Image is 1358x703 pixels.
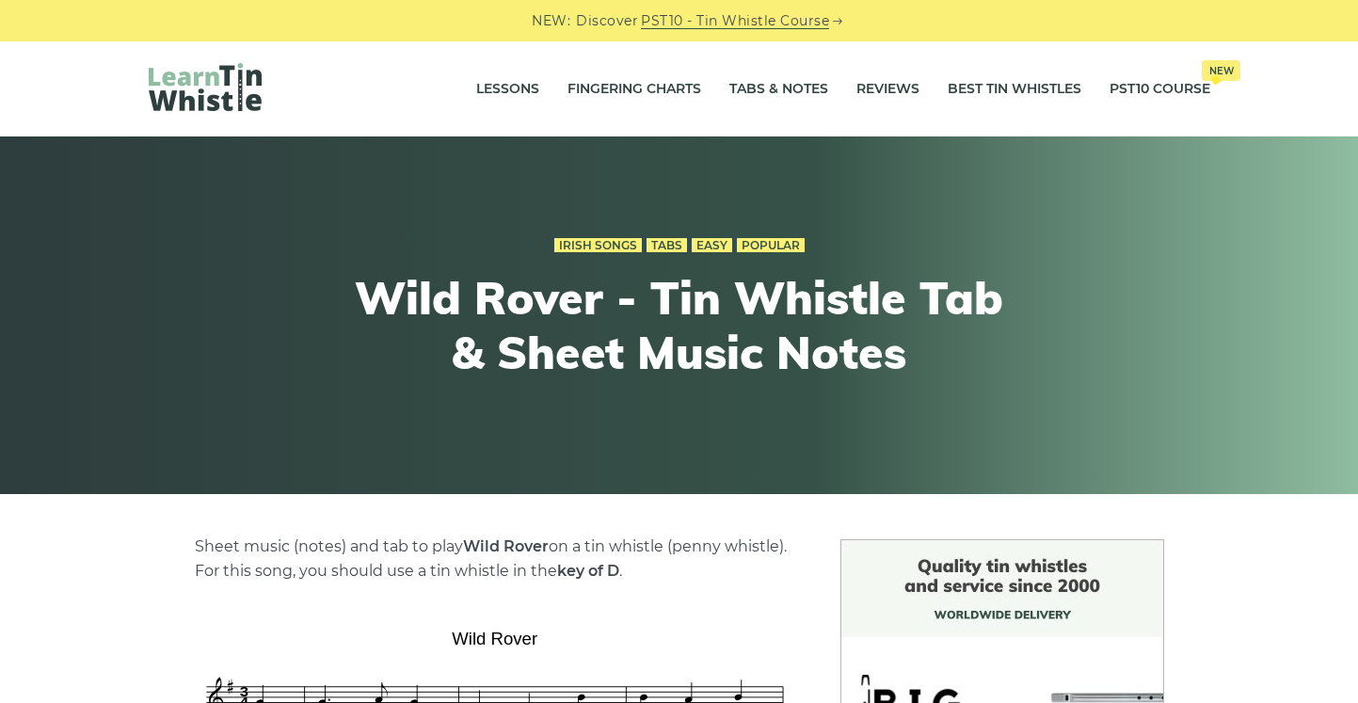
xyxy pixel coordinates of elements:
a: Tabs & Notes [729,66,828,113]
a: Irish Songs [554,238,642,253]
strong: Wild Rover [463,537,549,555]
strong: key of D [557,562,619,580]
a: Fingering Charts [567,66,701,113]
a: Reviews [856,66,919,113]
a: Best Tin Whistles [948,66,1081,113]
a: Easy [692,238,732,253]
a: Lessons [476,66,539,113]
img: LearnTinWhistle.com [149,63,262,111]
a: Tabs [647,238,687,253]
h1: Wild Rover - Tin Whistle Tab & Sheet Music Notes [333,271,1026,379]
a: PST10 CourseNew [1110,66,1210,113]
span: New [1202,60,1240,81]
p: Sheet music (notes) and tab to play on a tin whistle (penny whistle). For this song, you should u... [195,535,795,583]
a: Popular [737,238,805,253]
